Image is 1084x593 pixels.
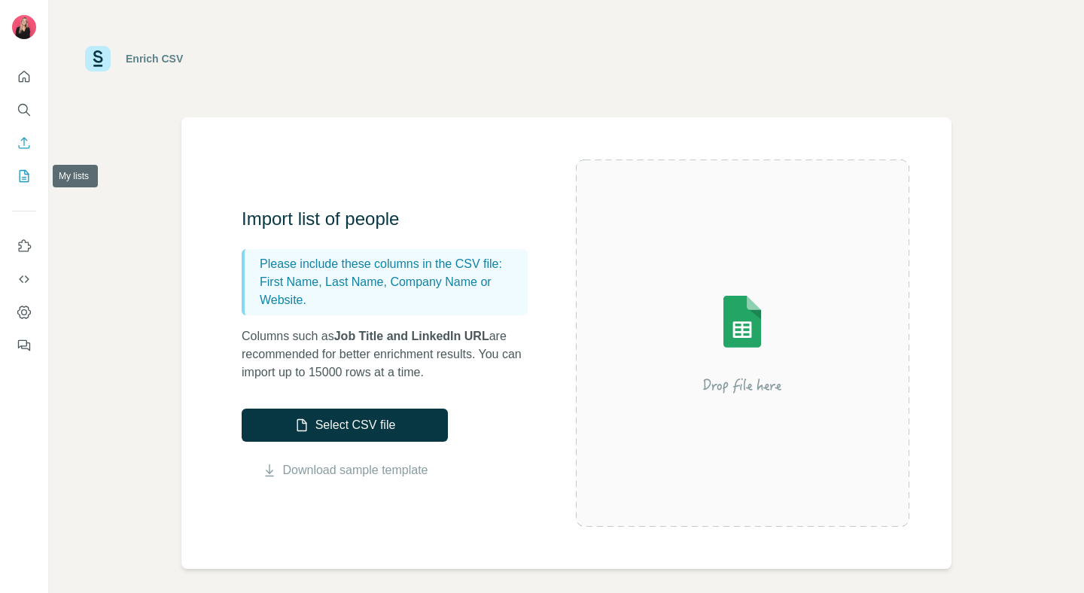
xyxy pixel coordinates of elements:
button: Use Surfe on LinkedIn [12,233,36,260]
button: Dashboard [12,299,36,326]
img: Surfe Logo [85,46,111,71]
span: Job Title and LinkedIn URL [334,330,489,342]
button: Select CSV file [242,409,448,442]
button: Feedback [12,332,36,359]
button: Quick start [12,63,36,90]
button: Download sample template [242,461,448,479]
button: Enrich CSV [12,129,36,157]
p: Columns such as are recommended for better enrichment results. You can import up to 15000 rows at... [242,327,543,382]
p: First Name, Last Name, Company Name or Website. [260,273,522,309]
img: Avatar [12,15,36,39]
a: Download sample template [283,461,428,479]
img: Surfe Illustration - Drop file here or select below [607,253,878,433]
h3: Import list of people [242,207,543,231]
button: My lists [12,163,36,190]
p: Please include these columns in the CSV file: [260,255,522,273]
button: Search [12,96,36,123]
div: Enrich CSV [126,51,183,66]
button: Use Surfe API [12,266,36,293]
